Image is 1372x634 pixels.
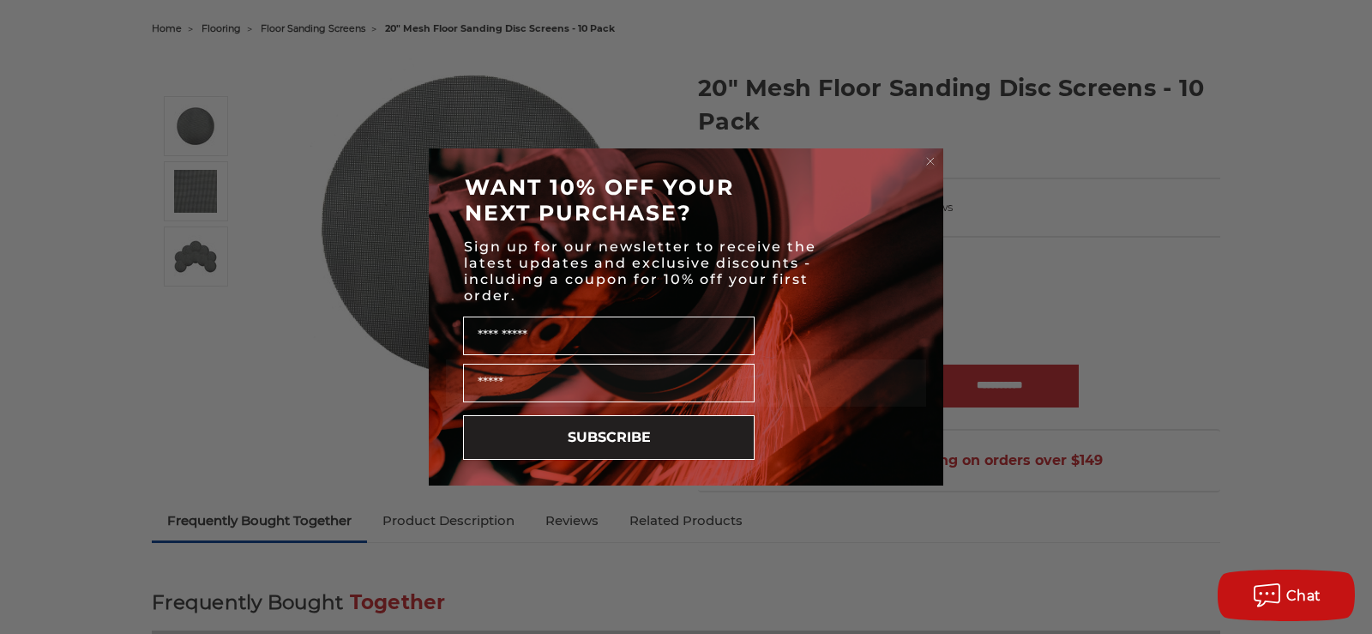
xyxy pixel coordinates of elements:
button: Close dialog [922,153,939,170]
span: Chat [1286,588,1321,604]
button: SUBSCRIBE [463,415,755,460]
input: Email [463,364,755,402]
span: WANT 10% OFF YOUR NEXT PURCHASE? [465,174,734,226]
span: Sign up for our newsletter to receive the latest updates and exclusive discounts - including a co... [464,239,816,304]
button: Chat [1218,570,1355,621]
